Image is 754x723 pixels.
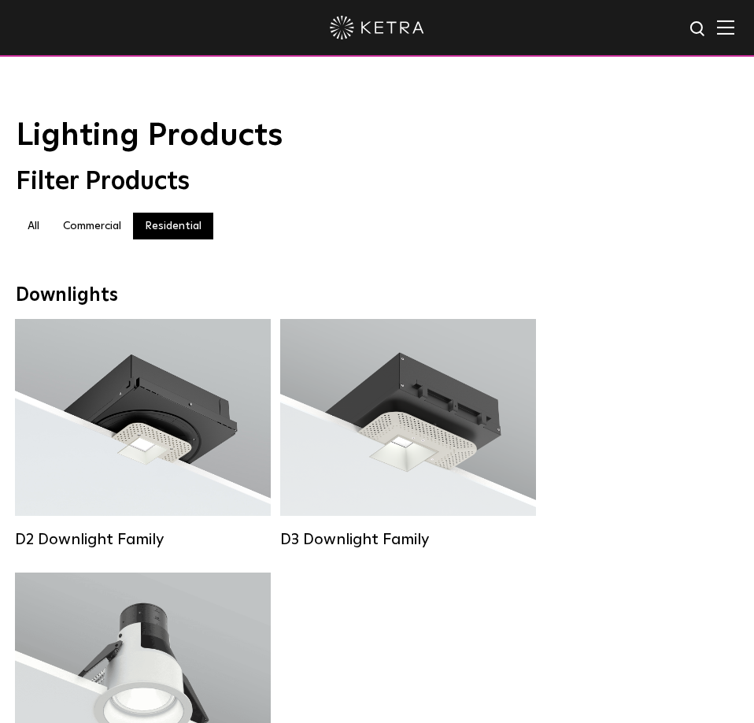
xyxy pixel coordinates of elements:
[16,213,51,239] label: All
[280,530,536,549] div: D3 Downlight Family
[16,167,738,197] div: Filter Products
[16,284,738,307] div: Downlights
[280,319,536,549] a: D3 Downlight Family Lumen Output:700 / 900 / 1100Colors:White / Black / Silver / Bronze / Paintab...
[15,530,271,549] div: D2 Downlight Family
[689,20,708,39] img: search icon
[717,20,734,35] img: Hamburger%20Nav.svg
[51,213,133,239] label: Commercial
[15,319,271,549] a: D2 Downlight Family Lumen Output:1200Colors:White / Black / Gloss Black / Silver / Bronze / Silve...
[330,16,424,39] img: ketra-logo-2019-white
[133,213,213,239] label: Residential
[16,120,283,151] span: Lighting Products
